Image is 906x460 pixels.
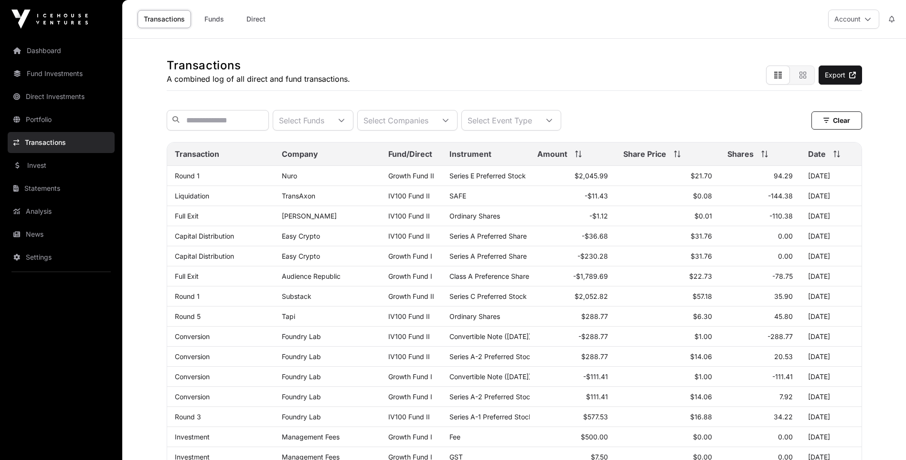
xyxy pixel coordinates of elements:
[282,272,341,280] a: Audience Republic
[449,148,491,160] span: Instrument
[282,372,321,381] a: Foundry Lab
[691,252,712,260] span: $31.76
[388,252,432,260] a: Growth Fund I
[175,292,200,300] a: Round 1
[358,110,434,130] div: Select Companies
[449,232,527,240] span: Series A Preferred Share
[8,109,115,130] a: Portfolio
[772,372,793,381] span: -111.41
[282,148,318,160] span: Company
[769,212,793,220] span: -110.38
[800,327,862,347] td: [DATE]
[175,212,199,220] a: Full Exit
[8,201,115,222] a: Analysis
[449,352,534,361] span: Series A-2 Preferred Stock
[530,206,616,226] td: -$1.12
[774,292,793,300] span: 35.90
[778,252,793,260] span: 0.00
[282,212,337,220] a: [PERSON_NAME]
[462,110,538,130] div: Select Event Type
[767,332,793,340] span: -288.77
[774,413,793,421] span: 34.22
[800,226,862,246] td: [DATE]
[800,367,862,387] td: [DATE]
[449,372,531,381] span: Convertible Note ([DATE])
[175,252,234,260] a: Capital Distribution
[449,212,500,220] span: Ordinary Shares
[693,312,712,320] span: $6.30
[530,286,616,307] td: $2,052.82
[282,312,295,320] a: Tapi
[693,192,712,200] span: $0.08
[273,110,330,130] div: Select Funds
[530,226,616,246] td: -$36.68
[779,393,793,401] span: 7.92
[195,10,233,28] a: Funds
[388,413,430,421] a: IV100 Fund II
[282,413,321,421] a: Foundry Lab
[237,10,275,28] a: Direct
[388,192,430,200] a: IV100 Fund II
[175,332,210,340] a: Conversion
[8,132,115,153] a: Transactions
[800,186,862,206] td: [DATE]
[772,272,793,280] span: -78.75
[800,307,862,327] td: [DATE]
[175,232,234,240] a: Capital Distribution
[282,232,320,240] a: Easy Crypto
[690,393,712,401] span: $14.06
[530,266,616,286] td: -$1,789.69
[530,307,616,327] td: $288.77
[768,192,793,200] span: -144.38
[282,252,320,260] a: Easy Crypto
[449,393,534,401] span: Series A-2 Preferred Stock
[388,212,430,220] a: IV100 Fund II
[778,433,793,441] span: 0.00
[800,286,862,307] td: [DATE]
[530,186,616,206] td: -$11.43
[8,178,115,199] a: Statements
[690,352,712,361] span: $14.06
[774,312,793,320] span: 45.80
[530,427,616,447] td: $500.00
[691,172,712,180] span: $21.70
[388,292,434,300] a: Growth Fund II
[774,172,793,180] span: 94.29
[623,148,666,160] span: Share Price
[8,40,115,61] a: Dashboard
[693,433,712,441] span: $0.00
[449,332,531,340] span: Convertible Note ([DATE])
[388,272,432,280] a: Growth Fund I
[449,252,527,260] span: Series A Preferred Share
[800,246,862,266] td: [DATE]
[388,332,430,340] a: IV100 Fund II
[175,372,210,381] a: Conversion
[175,352,210,361] a: Conversion
[8,63,115,84] a: Fund Investments
[694,332,712,340] span: $1.00
[388,148,432,160] span: Fund/Direct
[8,155,115,176] a: Invest
[388,352,430,361] a: IV100 Fund II
[175,413,201,421] a: Round 3
[689,272,712,280] span: $22.73
[694,372,712,381] span: $1.00
[282,292,311,300] a: Substack
[819,66,862,85] a: Export
[449,413,533,421] span: Series A-1 Preferred Stock
[530,367,616,387] td: -$111.41
[828,10,879,29] button: Account
[167,73,350,85] p: A combined log of all direct and fund transactions.
[449,433,460,441] span: Fee
[388,433,432,441] a: Growth Fund I
[449,172,526,180] span: Series E Preferred Stock
[449,192,466,200] span: SAFE
[282,433,373,441] p: Management Fees
[800,407,862,427] td: [DATE]
[175,272,199,280] a: Full Exit
[694,212,712,220] span: $0.01
[858,414,906,460] iframe: Chat Widget
[530,327,616,347] td: -$288.77
[800,206,862,226] td: [DATE]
